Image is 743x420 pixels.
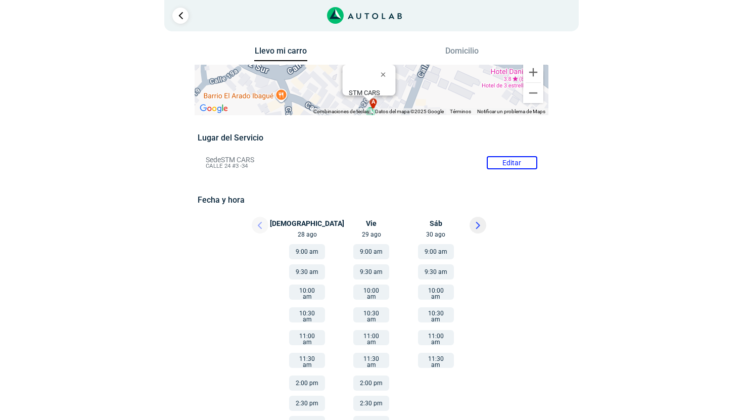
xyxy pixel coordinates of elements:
[353,396,389,411] button: 2:30 pm
[450,109,471,114] a: Términos (se abre en una nueva pestaña)
[353,264,389,279] button: 9:30 am
[523,62,543,82] button: Ampliar
[353,330,389,345] button: 11:00 am
[349,89,396,104] div: CALLE 24 #3 -34
[289,285,325,300] button: 10:00 am
[289,330,325,345] button: 11:00 am
[353,244,389,259] button: 9:00 am
[418,244,454,259] button: 9:00 am
[289,307,325,322] button: 10:30 am
[198,195,545,205] h5: Fecha y hora
[313,108,369,115] button: Combinaciones de teclas
[418,307,454,322] button: 10:30 am
[327,10,402,20] a: Link al sitio de autolab
[197,102,230,115] a: Abre esta zona en Google Maps (se abre en una nueva ventana)
[418,353,454,368] button: 11:30 am
[254,46,307,62] button: Llevo mi carro
[418,264,454,279] button: 9:30 am
[436,46,489,61] button: Domicilio
[374,62,398,86] button: Cerrar
[418,285,454,300] button: 10:00 am
[353,285,389,300] button: 10:00 am
[353,307,389,322] button: 10:30 am
[289,376,325,391] button: 2:00 pm
[371,98,376,107] span: a
[197,102,230,115] img: Google
[477,109,545,114] a: Notificar un problema de Maps
[353,353,389,368] button: 11:30 am
[375,109,444,114] span: Datos del mapa ©2025 Google
[198,133,545,143] h5: Lugar del Servicio
[289,244,325,259] button: 9:00 am
[349,89,380,97] b: STM CARS
[523,83,543,103] button: Reducir
[289,264,325,279] button: 9:30 am
[418,330,454,345] button: 11:00 am
[289,396,325,411] button: 2:30 pm
[289,353,325,368] button: 11:30 am
[353,376,389,391] button: 2:00 pm
[172,8,189,24] a: Ir al paso anterior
